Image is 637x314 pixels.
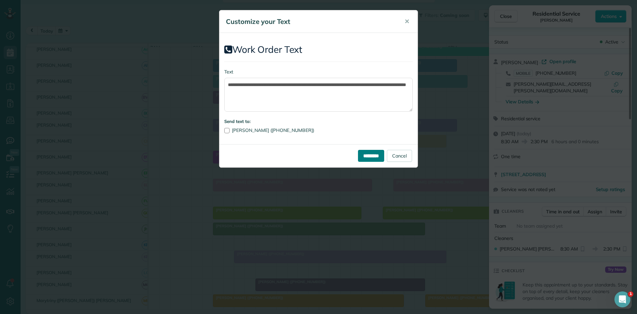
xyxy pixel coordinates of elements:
[226,17,395,26] h5: Customize your Text
[628,291,633,297] span: 1
[224,45,413,55] h2: Work Order Text
[224,68,413,75] label: Text
[614,291,630,307] iframe: Intercom live chat
[232,127,314,133] span: [PERSON_NAME] ([PHONE_NUMBER])
[224,119,250,124] strong: Send text to:
[404,18,409,25] span: ✕
[387,150,412,162] a: Cancel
